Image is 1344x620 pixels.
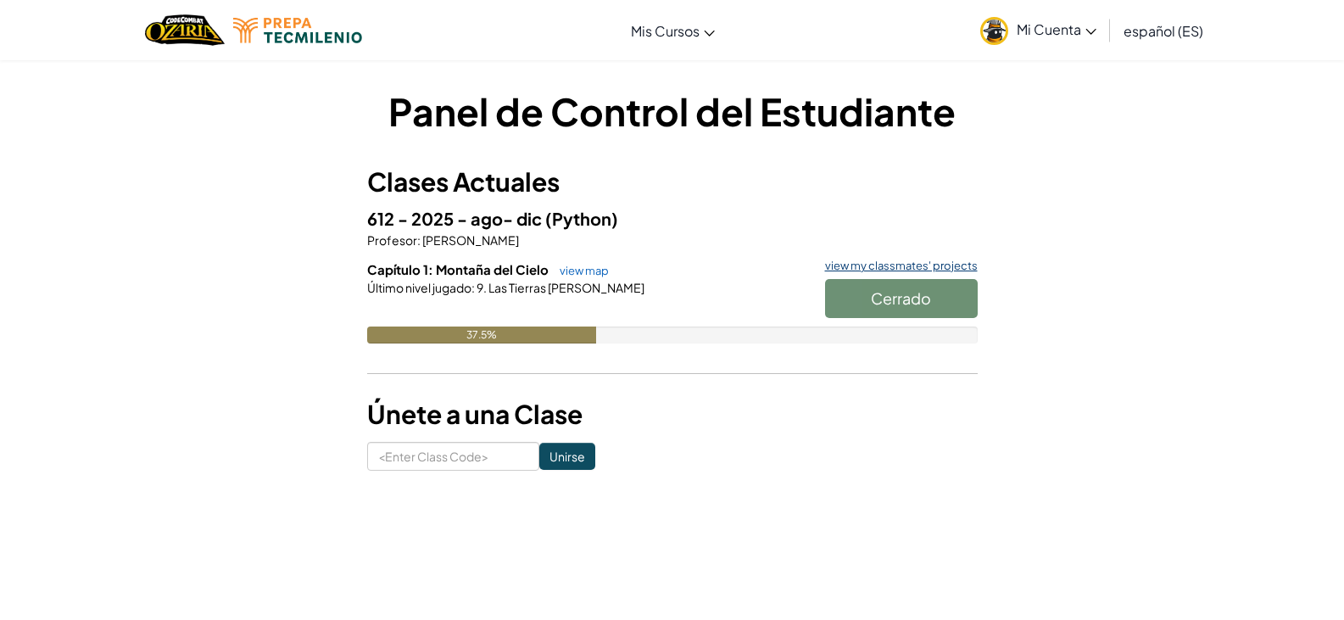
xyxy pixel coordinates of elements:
a: Mis Cursos [622,8,723,53]
img: avatar [980,17,1008,45]
a: view my classmates' projects [817,260,978,271]
a: view map [551,264,609,277]
span: (Python) [545,208,618,229]
a: español (ES) [1115,8,1212,53]
span: Capítulo 1: Montaña del Cielo [367,261,551,277]
span: español (ES) [1124,22,1203,40]
span: 612 - 2025 - ago- dic [367,208,545,229]
input: <Enter Class Code> [367,442,539,471]
div: 37.5% [367,327,596,344]
h3: Clases Actuales [367,163,978,201]
img: Home [145,13,224,47]
h3: Únete a una Clase [367,395,978,433]
h1: Panel de Control del Estudiante [367,85,978,137]
span: Las Tierras [PERSON_NAME] [487,280,644,295]
span: : [471,280,475,295]
span: Último nivel jugado [367,280,471,295]
span: Mi Cuenta [1017,20,1096,38]
input: Unirse [539,443,595,470]
span: 9. [475,280,487,295]
span: [PERSON_NAME] [421,232,519,248]
a: Mi Cuenta [972,3,1105,57]
a: Ozaria by CodeCombat logo [145,13,224,47]
span: Profesor [367,232,417,248]
span: Mis Cursos [631,22,700,40]
span: : [417,232,421,248]
img: Tecmilenio logo [233,18,362,43]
